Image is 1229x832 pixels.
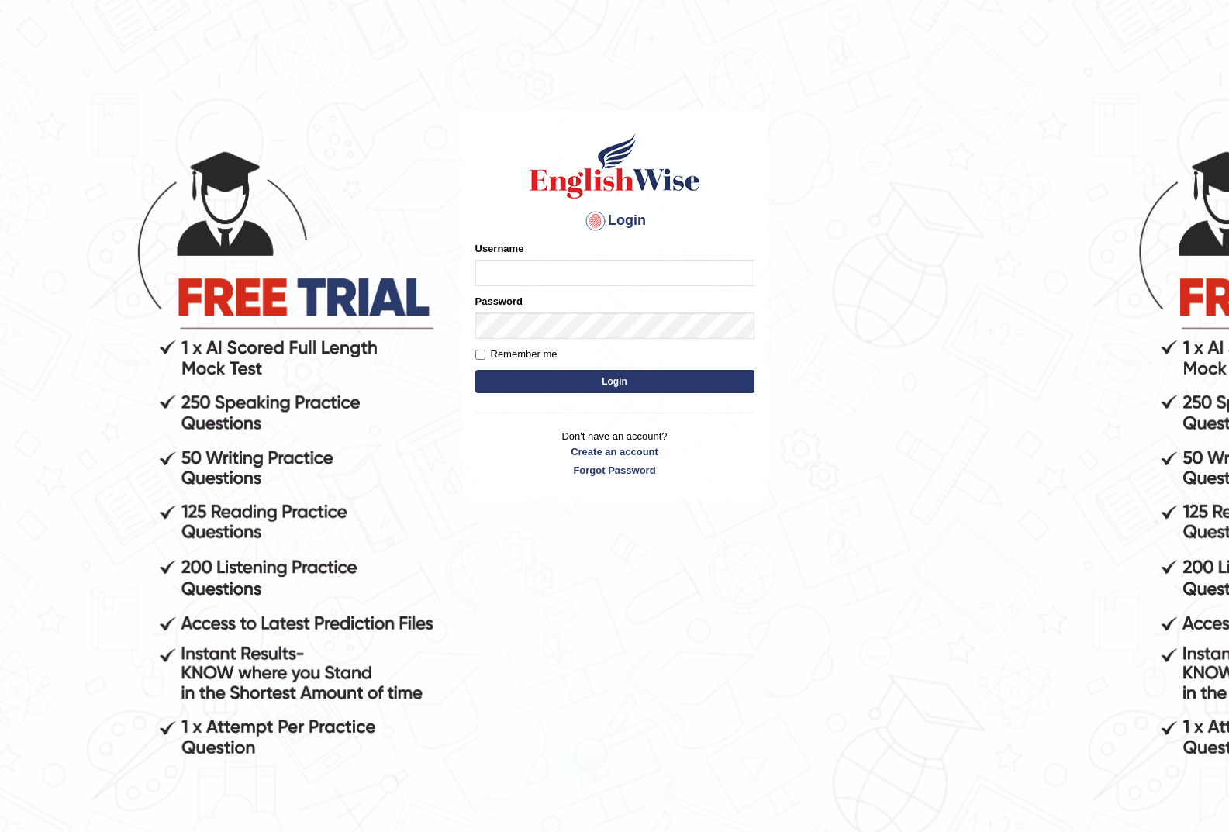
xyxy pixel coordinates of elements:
[475,294,523,309] label: Password
[475,350,485,360] input: Remember me
[475,241,524,256] label: Username
[475,444,754,459] a: Create an account
[475,463,754,478] a: Forgot Password
[475,347,558,362] label: Remember me
[526,131,703,201] img: Logo of English Wise sign in for intelligent practice with AI
[475,429,754,477] p: Don't have an account?
[475,209,754,233] h4: Login
[475,370,754,393] button: Login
